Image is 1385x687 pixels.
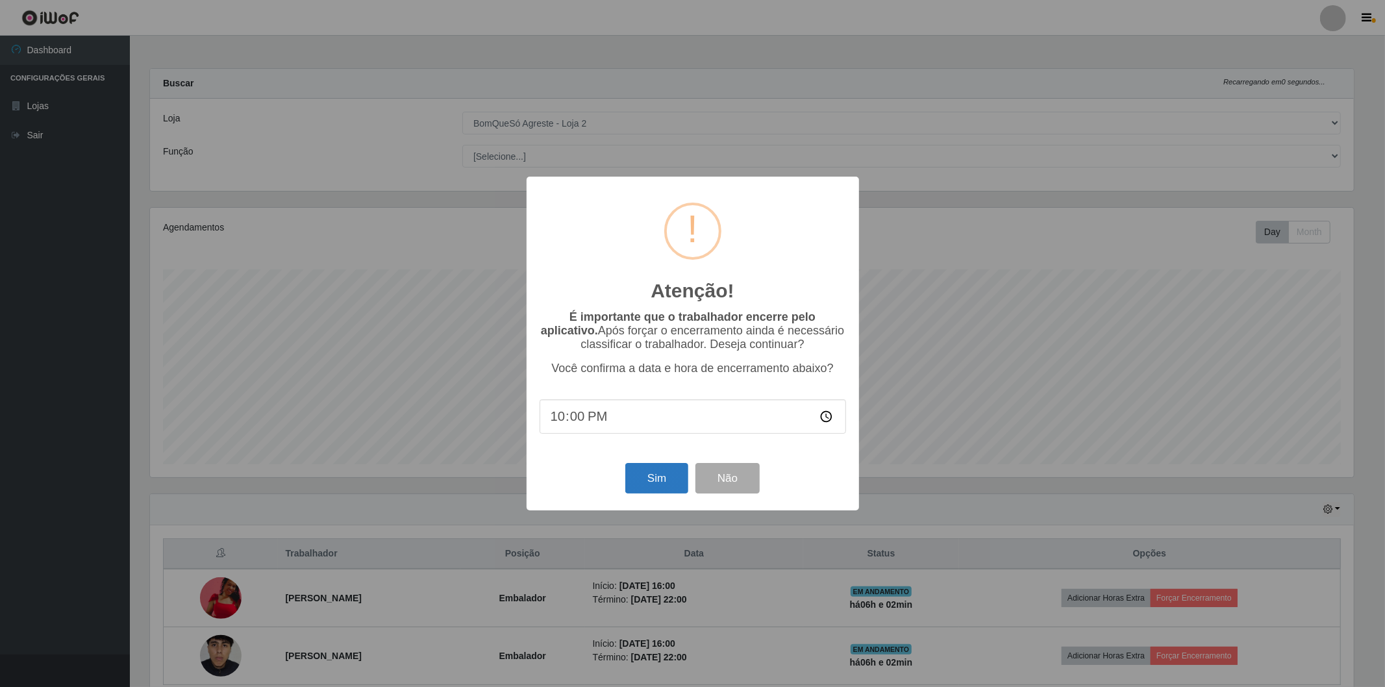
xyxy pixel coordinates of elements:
b: É importante que o trabalhador encerre pelo aplicativo. [541,310,816,337]
button: Sim [625,463,688,493]
h2: Atenção! [651,279,734,303]
p: Após forçar o encerramento ainda é necessário classificar o trabalhador. Deseja continuar? [540,310,846,351]
p: Você confirma a data e hora de encerramento abaixo? [540,362,846,375]
button: Não [695,463,760,493]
